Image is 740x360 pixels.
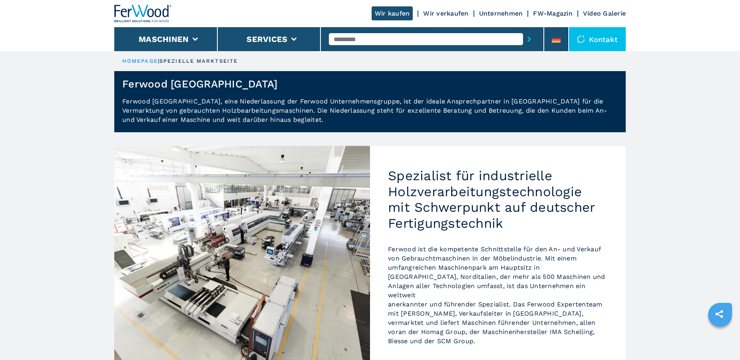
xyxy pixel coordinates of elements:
a: sharethis [709,304,729,324]
button: Services [247,34,287,44]
a: FW-Magazin [533,10,573,17]
img: Kontakt [577,35,585,43]
a: Unternehmen [479,10,523,17]
button: Maschinen [139,34,189,44]
p: spezielle marktseite [159,58,238,65]
p: Ferwood [GEOGRAPHIC_DATA], eine Niederlassung der Ferwood Unternehmensgruppe, ist der ideale Ansp... [114,97,626,132]
img: Ferwood [114,5,172,22]
iframe: Chat [706,324,734,354]
h2: Spezialist für industrielle Holzverarbeitungstechnologie mit Schwerpunkt auf deutscher Fertigungs... [388,168,608,231]
h1: Ferwood [GEOGRAPHIC_DATA] [122,78,277,90]
span: | [158,58,159,64]
a: HOMEPAGE [122,58,158,64]
p: Ferwood ist die kompetente Schnittstelle für den An- und Verkauf von Gebrauchtmaschinen in der Mö... [388,245,608,346]
a: Video Galerie [583,10,626,17]
div: Kontakt [569,27,626,51]
a: Wir verkaufen [423,10,468,17]
a: Wir kaufen [372,6,413,20]
button: submit-button [523,30,535,48]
